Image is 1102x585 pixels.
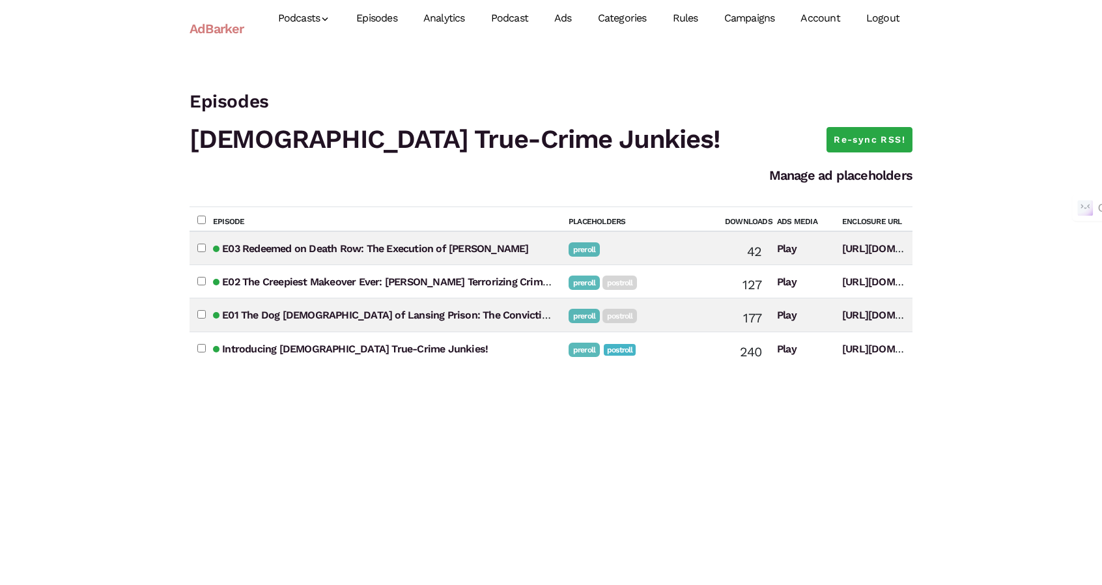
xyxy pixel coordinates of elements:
a: preroll [569,242,600,257]
a: Introducing [DEMOGRAPHIC_DATA] True-Crime Junkies! [222,343,488,355]
th: Ads Media [769,207,834,231]
th: Episode [205,207,561,231]
a: Play [777,276,797,288]
th: Enclosure URL [834,207,912,231]
span: 240 [740,344,761,360]
a: postroll [602,276,637,290]
span: 177 [743,310,761,326]
a: postroll [602,343,637,357]
a: E02 The Creepiest Makeover Ever: [PERSON_NAME] Terrorizing Crimes [222,276,553,288]
a: preroll [569,309,600,323]
h1: [DEMOGRAPHIC_DATA] True-Crime Junkies! [190,121,912,158]
a: E01 The Dog [DEMOGRAPHIC_DATA] of Lansing Prison: The Conviction and Redemption of [PERSON_NAME] [222,309,729,321]
h3: Episodes [190,89,912,115]
a: Manage ad placeholders [769,167,912,183]
a: Re-sync RSS! [826,127,912,153]
a: E03 Redeemed on Death Row: The Execution of [PERSON_NAME] [222,242,528,255]
th: Downloads [717,207,769,231]
a: preroll [569,343,600,357]
a: AdBarker [190,14,244,44]
a: Play [777,242,797,255]
a: Play [777,309,797,321]
th: Placeholders [561,207,717,231]
span: 127 [742,277,761,292]
a: Play [777,343,797,355]
a: preroll [569,276,600,290]
a: postroll [602,309,637,323]
span: 42 [747,244,761,259]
